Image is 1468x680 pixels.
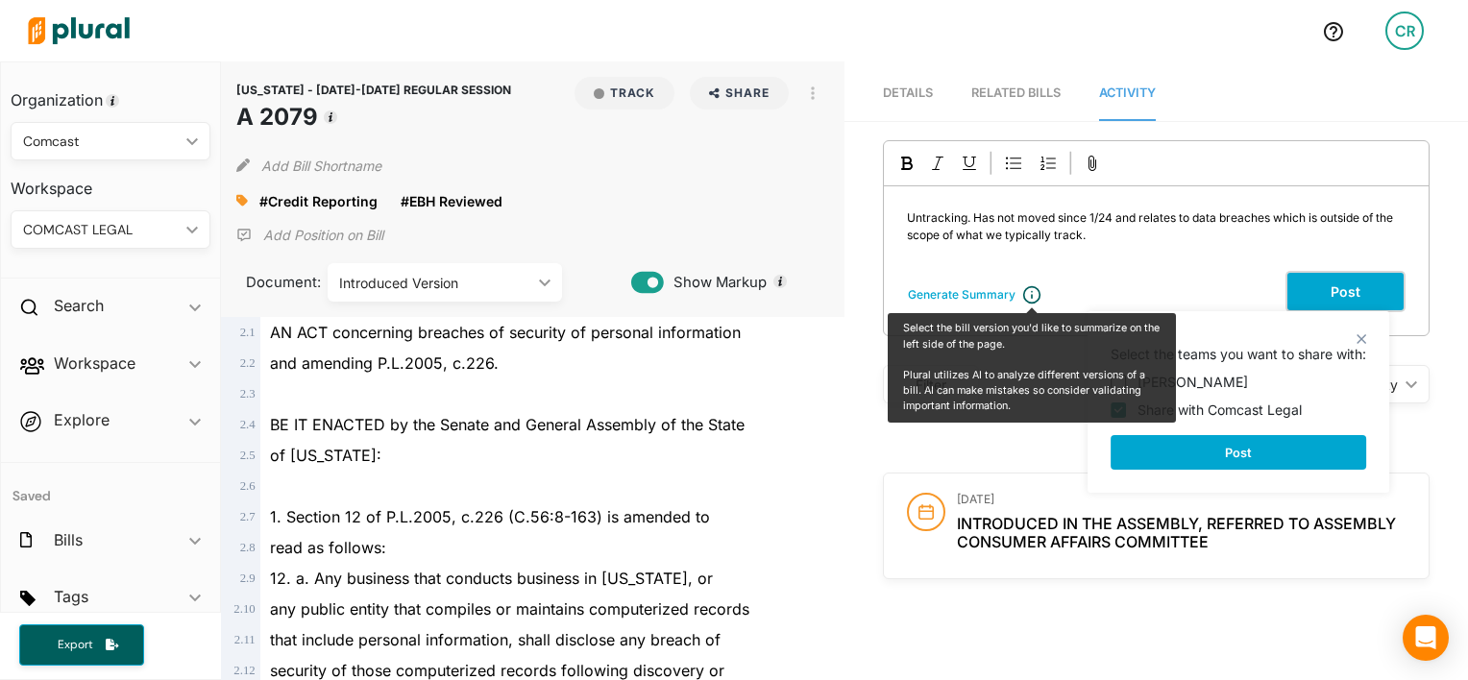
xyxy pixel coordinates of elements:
div: COMCAST LEGAL [23,220,179,240]
a: #EBH Reviewed [401,191,502,211]
span: 2 . 9 [240,571,256,585]
span: [US_STATE] - [DATE]-[DATE] REGULAR SESSION [236,83,511,97]
span: Document: [236,272,304,293]
div: Generate Summary [908,286,1015,304]
div: CR [1385,12,1424,50]
div: RELATED BILLS [971,84,1061,102]
a: CR [1370,4,1439,58]
h3: [DATE] [957,493,1406,506]
div: Add tags [236,186,248,215]
h1: A 2079 [236,100,511,134]
span: Show Markup [664,272,767,293]
a: RELATED BILLS [971,66,1061,121]
div: Open Intercom Messenger [1403,615,1449,661]
span: 12. a. Any business that conducts business in [US_STATE], or [270,569,713,588]
button: Track [575,77,674,109]
a: #Credit Reporting [259,191,378,211]
h2: Workspace [54,352,135,374]
h2: Bills [54,529,83,550]
div: Tooltip anchor [771,273,789,290]
span: 2 . 8 [240,541,256,554]
h2: Explore [54,409,110,430]
button: Add Bill Shortname [261,150,381,181]
button: Post [1111,435,1366,470]
button: Export [19,624,144,666]
span: #Credit Reporting [259,193,378,209]
h3: Organization [11,72,210,114]
span: 2 . 12 [233,664,255,677]
div: [DATE] [883,432,1430,449]
span: 2 . 10 [233,602,255,616]
span: 2 . 4 [240,418,256,431]
button: Generate Summary [902,285,1021,304]
span: Activity [1099,85,1156,100]
div: Tooltip anchor [104,92,121,109]
span: 1. Section 12 of P.L.2005, c.226 (C.56:8-163) is amended to [270,507,710,526]
h3: Workspace [11,160,210,203]
a: Activity [1099,66,1156,121]
span: 2 . 5 [240,449,256,462]
div: Tooltip anchor [322,109,339,126]
span: of [US_STATE]: [270,446,381,465]
span: Select the bill version you'd like to summarize on the left side of the page. Plural utilizes AI ... [903,322,1160,412]
span: read as follows: [270,538,386,557]
div: Add Position Statement [236,221,383,250]
span: security of those computerized records following discovery or [270,661,724,680]
label: [PERSON_NAME] [1138,372,1248,392]
span: 2 . 7 [240,510,256,523]
span: AN ACT concerning breaches of security of personal information [270,323,741,342]
span: 2 . 3 [240,387,256,401]
span: Details [883,85,933,100]
span: Export [44,637,106,653]
span: that include personal information, shall disclose any breach of [270,630,721,649]
h4: Saved [1,463,220,510]
span: Introduced in the Assembly, Referred to Assembly Consumer Affairs Committee [957,514,1396,551]
span: 2 . 6 [240,479,256,493]
span: any public entity that compiles or maintains computerized records [270,599,749,619]
h2: Tags [54,586,88,607]
span: 2 . 11 [234,633,256,646]
p: Add Position on Bill [263,226,383,245]
span: 2 . 2 [240,356,256,370]
button: Share [690,77,789,109]
h2: Search [54,295,104,316]
a: Details [883,66,933,121]
div: Introduced Version [339,273,531,293]
button: Post [1285,271,1406,312]
span: 2 . 1 [240,326,256,339]
p: Select the teams you want to share with: [1111,344,1366,364]
div: Comcast [23,132,179,152]
label: Share with Comcast Legal [1138,400,1302,420]
button: Share [682,77,796,109]
span: #EBH Reviewed [401,193,502,209]
span: Untracking. Has not moved since 1/24 and relates to data breaches which is outside of the scope o... [907,210,1396,242]
span: and amending P.L.2005, c.226. [270,353,499,373]
span: BE IT ENACTED by the Senate and General Assembly of the State [270,415,745,434]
